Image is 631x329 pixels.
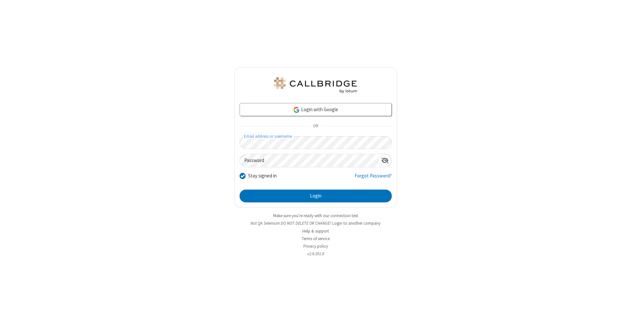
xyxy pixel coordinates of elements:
a: Help & support [302,228,329,234]
label: Stay signed in [248,172,277,180]
a: Terms of service [302,236,330,241]
button: Login to another company [332,220,381,226]
li: Not QA Selenium DO NOT DELETE OR CHANGE? [234,220,397,226]
img: google-icon.png [293,106,300,113]
a: Forgot Password? [355,172,392,185]
a: Privacy policy [303,243,328,249]
input: Password [240,154,379,167]
a: Login with Google [240,103,392,116]
button: Login [240,190,392,203]
iframe: Chat [615,312,626,324]
div: Show password [379,154,391,166]
input: Email address or username [240,136,392,149]
a: Make sure you're ready with our connection test [273,213,358,218]
li: v2.6.351.8 [234,251,397,257]
img: QA Selenium DO NOT DELETE OR CHANGE [273,77,358,93]
span: OR [310,122,321,131]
